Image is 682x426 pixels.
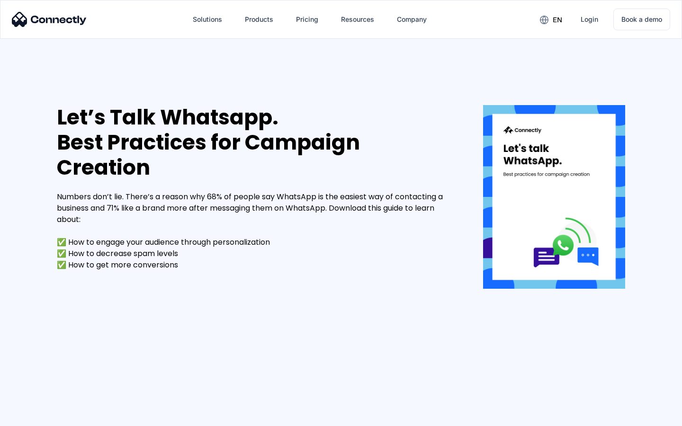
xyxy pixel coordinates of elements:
a: Login [573,8,606,31]
a: Book a demo [613,9,670,30]
a: Pricing [288,8,326,31]
div: Products [245,13,273,26]
div: Solutions [193,13,222,26]
img: Connectly Logo [12,12,87,27]
ul: Language list [19,409,57,423]
div: Company [397,13,427,26]
aside: Language selected: English [9,409,57,423]
div: Pricing [296,13,318,26]
div: Numbers don’t lie. There’s a reason why 68% of people say WhatsApp is the easiest way of contacti... [57,191,455,271]
div: Let’s Talk Whatsapp. Best Practices for Campaign Creation [57,105,455,180]
div: Login [581,13,598,26]
div: Resources [341,13,374,26]
div: en [553,13,562,27]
